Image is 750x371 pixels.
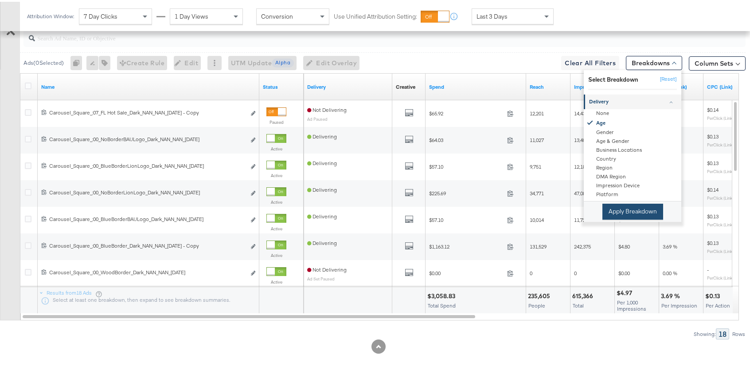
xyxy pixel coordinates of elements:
sub: Per Click (Link) [707,114,734,119]
sub: Ad Paused [307,114,328,120]
div: $4.97 [617,287,635,296]
span: 0.00 % [663,268,677,275]
span: 0 [574,268,577,275]
span: $0.13 [707,238,719,245]
span: 47,084 [574,188,588,195]
span: Total [573,300,584,307]
span: 9,751 [530,162,541,168]
sub: Per Click (Link) [707,220,734,225]
sub: Per Click (Link) [707,193,734,199]
div: Gender [585,127,681,136]
span: 12,182 [574,162,588,168]
span: $0.13 [707,158,719,165]
span: $0.00 [618,268,630,275]
span: Clear All Filters [565,56,616,67]
span: Not Delivering [307,105,347,111]
a: Reflects the ability of your Ad to achieve delivery. [307,82,389,89]
div: Impression Device [585,180,681,189]
a: Ad Name. [41,82,256,89]
label: Active [266,224,286,230]
span: Per Action [706,300,730,307]
input: Search Ad Name, ID or Objective [35,24,680,41]
sub: Per Click (Link) [707,247,734,252]
div: Platform & Device [585,198,681,207]
div: Select Breakdown [588,74,638,82]
div: Creative [396,82,415,89]
span: 34,771 [530,188,544,195]
button: Column Sets [689,55,746,69]
div: Ads ( 0 Selected) [23,57,64,65]
span: 1 Day Views [175,11,208,19]
a: Shows the current state of your Ad. [263,82,300,89]
a: Delivery [584,93,681,107]
div: Country [585,154,681,162]
label: Active [266,197,286,203]
span: $4.80 [618,241,630,248]
button: Breakdowns [626,54,682,68]
button: Clear All Filters [561,54,619,68]
span: 11,027 [530,135,544,142]
span: Total Spend [428,300,456,307]
sub: Ad Set Paused [307,274,335,280]
span: Delivering [307,211,337,218]
span: People [528,300,545,307]
span: 242,375 [574,241,591,248]
span: $0.13 [707,211,719,218]
div: 0 [70,54,86,68]
span: Delivering [307,185,337,191]
div: Platform [585,189,681,198]
div: Carousel_Square_:00_BlueBorderBAULogo_Dark_NAN_NAN_[DATE] [49,214,246,221]
div: Carousel_Square_:00_BlueBorder_Dark_NAN_NAN_[DATE] - Copy [49,241,246,248]
div: Delivery [589,97,677,104]
div: 3.69 % [661,290,683,299]
span: $0.14 [707,105,719,111]
div: None [585,108,681,117]
div: Region [585,162,681,171]
sub: Per Click (Link) [707,167,734,172]
div: Carousel_Square_:00_WoodBorder_Dark_NAN_NAN_[DATE] [49,267,246,274]
div: 18 [716,327,729,338]
a: The number of times your ad was served. On mobile apps an ad is counted as served the first time ... [574,82,611,89]
span: Per 1,000 Impressions [617,297,646,310]
span: 14,432 [574,108,588,115]
div: 235,605 [528,290,553,299]
div: Business Locations [585,145,681,154]
div: Carousel_Square_:00_NoBorderLionLogo_Dark_NAN_NAN_[DATE] [49,187,246,194]
span: 131,529 [530,241,547,248]
div: Age & Gender [585,136,681,145]
label: Use Unified Attribution Setting: [334,11,417,19]
div: $3,058.83 [427,290,458,299]
span: Per Impression [661,300,697,307]
span: 7 Day Clicks [84,11,117,19]
span: $1,163.12 [429,241,504,248]
div: Showing: [693,329,716,335]
span: Not Delivering [307,264,347,271]
span: $57.10 [429,215,504,221]
span: 0 [530,268,532,275]
a: The number of people your ad was served to. [530,82,567,89]
span: $57.10 [429,162,504,168]
span: 13,404 [574,135,588,142]
div: Rows [732,329,746,335]
div: Delivery [584,108,681,274]
span: $64.03 [429,135,504,142]
div: Carousel_Square_:07_FL Hot Sale_Dark_NAN_NAN_[DATE] - Copy [49,107,246,114]
span: $0.13 [707,131,719,138]
span: 10,014 [530,215,544,221]
label: Active [266,171,286,177]
span: $0.00 [429,268,504,275]
label: Active [266,144,286,150]
div: Attribution Window: [27,12,74,18]
span: $225.69 [429,188,504,195]
button: Apply Breakdown [602,202,663,218]
a: The total amount spent to date. [429,82,523,89]
span: Conversion [261,11,293,19]
a: The number of clicks received on a link in your ad divided by the number of impressions. [663,82,700,89]
span: 3.69 % [663,241,677,248]
sub: Per Click (Link) [707,140,734,146]
span: $0.14 [707,185,719,191]
span: Delivering [307,238,337,245]
label: Active [266,277,286,283]
div: $0.13 [705,290,723,299]
div: DMA Region [585,171,681,180]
